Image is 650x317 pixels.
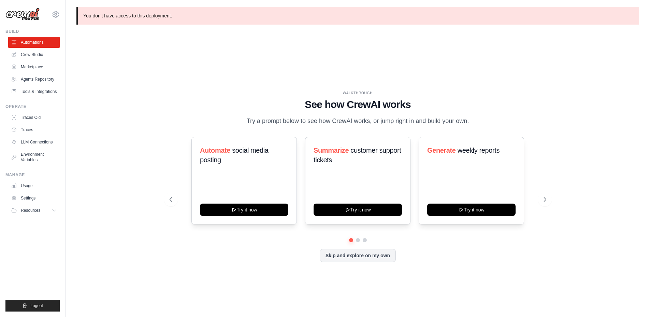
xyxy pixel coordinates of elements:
[8,137,60,148] a: LLM Connections
[200,147,230,154] span: Automate
[458,147,500,154] span: weekly reports
[320,249,396,262] button: Skip and explore on my own
[8,149,60,165] a: Environment Variables
[5,104,60,109] div: Operate
[5,300,60,312] button: Logout
[8,61,60,72] a: Marketplace
[170,98,546,111] h1: See how CrewAI works
[8,37,60,48] a: Automations
[5,8,40,21] img: Logo
[30,303,43,308] span: Logout
[5,172,60,178] div: Manage
[8,180,60,191] a: Usage
[314,147,349,154] span: Summarize
[5,29,60,34] div: Build
[76,7,639,25] p: You don't have access to this deployment.
[170,91,546,96] div: WALKTHROUGH
[8,124,60,135] a: Traces
[200,147,269,164] span: social media posting
[8,49,60,60] a: Crew Studio
[8,112,60,123] a: Traces Old
[314,147,401,164] span: customer support tickets
[427,147,456,154] span: Generate
[427,204,516,216] button: Try it now
[314,204,402,216] button: Try it now
[21,208,40,213] span: Resources
[8,74,60,85] a: Agents Repository
[200,204,288,216] button: Try it now
[8,193,60,204] a: Settings
[243,116,473,126] p: Try a prompt below to see how CrewAI works, or jump right in and build your own.
[8,205,60,216] button: Resources
[8,86,60,97] a: Tools & Integrations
